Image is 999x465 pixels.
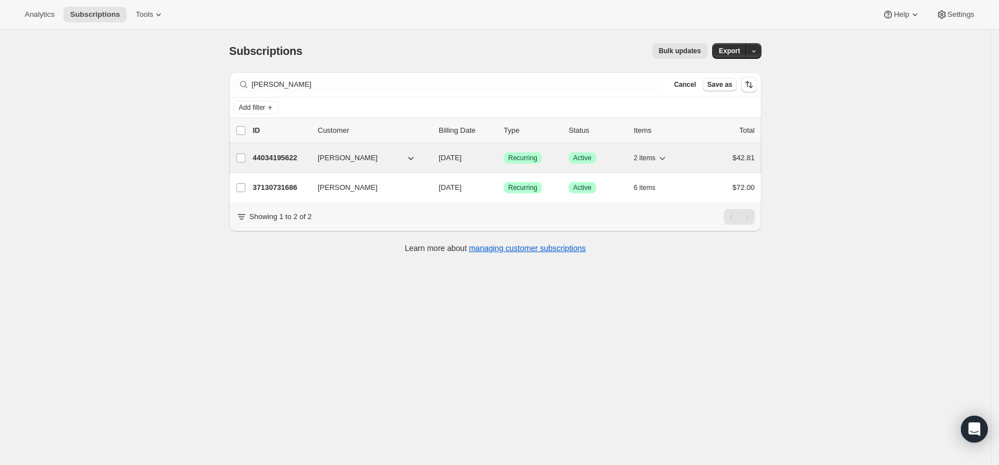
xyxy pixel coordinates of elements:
p: Showing 1 to 2 of 2 [249,211,312,222]
span: Active [573,154,592,162]
div: IDCustomerBilling DateTypeStatusItemsTotal [253,125,755,136]
span: Tools [136,10,153,19]
span: Export [719,46,740,55]
span: Add filter [239,103,265,112]
button: Subscriptions [63,7,127,22]
span: Cancel [674,80,696,89]
button: Tools [129,7,171,22]
div: Type [504,125,560,136]
input: Filter subscribers [252,77,663,92]
p: Customer [318,125,430,136]
span: Active [573,183,592,192]
button: Export [712,43,747,59]
button: Bulk updates [652,43,708,59]
p: Total [740,125,755,136]
span: 6 items [634,183,656,192]
span: Help [894,10,909,19]
span: Settings [947,10,974,19]
span: [DATE] [439,183,462,192]
button: Cancel [670,78,700,91]
button: 6 items [634,180,668,196]
p: Learn more about [405,243,586,254]
p: 44034195622 [253,152,309,164]
div: 37130731686[PERSON_NAME][DATE]SuccessRecurringSuccessActive6 items$72.00 [253,180,755,196]
span: Recurring [508,154,537,162]
span: Analytics [25,10,54,19]
p: 37130731686 [253,182,309,193]
button: Settings [930,7,981,22]
div: Open Intercom Messenger [961,416,988,443]
button: Sort the results [741,77,757,92]
p: Status [569,125,625,136]
span: Subscriptions [229,45,303,57]
span: [PERSON_NAME] [318,152,378,164]
span: [PERSON_NAME] [318,182,378,193]
div: Items [634,125,690,136]
button: 2 items [634,150,668,166]
button: [PERSON_NAME] [311,149,423,167]
span: $72.00 [732,183,755,192]
span: Subscriptions [70,10,120,19]
span: $42.81 [732,154,755,162]
span: 2 items [634,154,656,162]
button: [PERSON_NAME] [311,179,423,197]
span: Recurring [508,183,537,192]
div: 44034195622[PERSON_NAME][DATE]SuccessRecurringSuccessActive2 items$42.81 [253,150,755,166]
span: Bulk updates [659,46,701,55]
span: [DATE] [439,154,462,162]
span: Save as [707,80,732,89]
a: managing customer subscriptions [469,244,586,253]
nav: Pagination [724,209,755,225]
button: Help [876,7,927,22]
button: Analytics [18,7,61,22]
button: Add filter [234,101,278,114]
p: Billing Date [439,125,495,136]
button: Save as [703,78,737,91]
p: ID [253,125,309,136]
